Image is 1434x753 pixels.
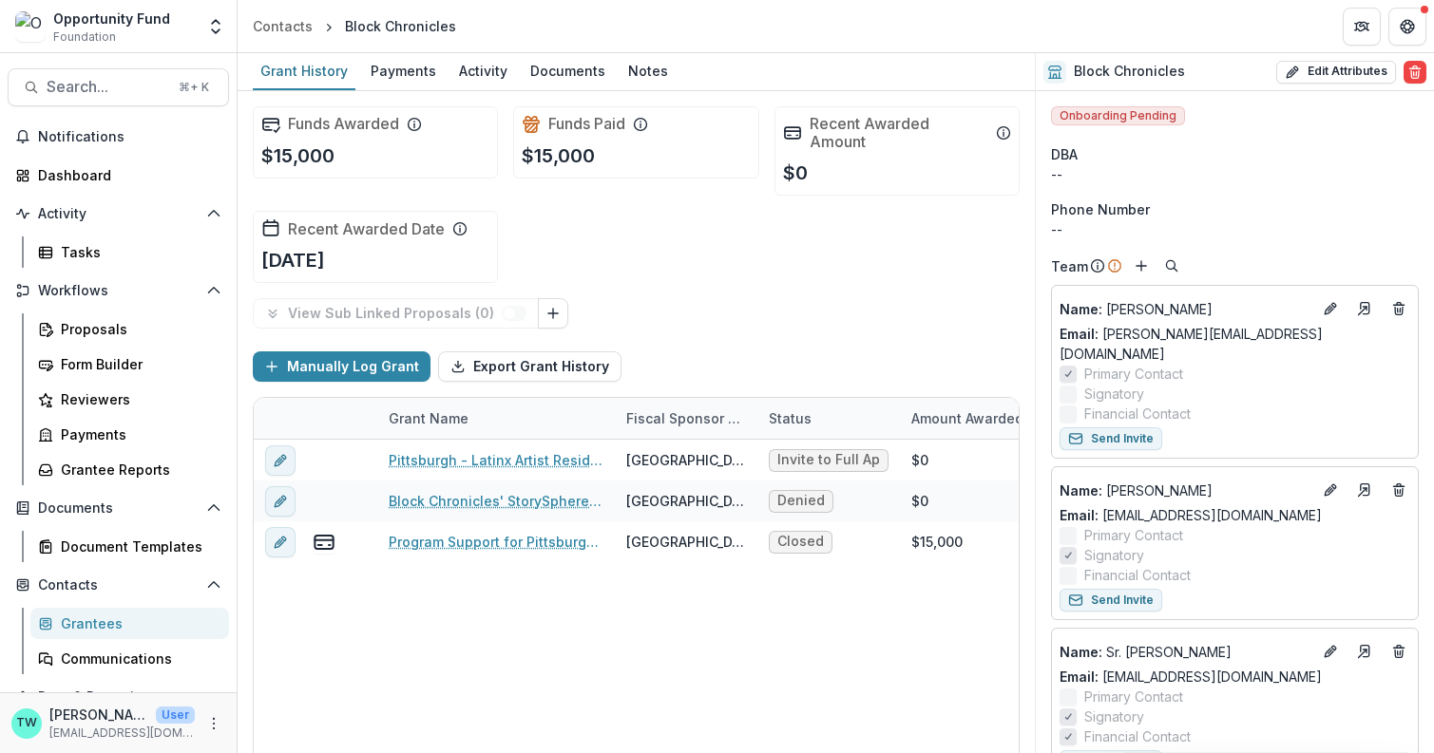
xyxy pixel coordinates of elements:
div: Activity [451,57,515,85]
span: Email: [1060,326,1099,342]
a: Block Chronicles' StorySphere Innovators Lab [389,491,603,511]
a: Reviewers [30,384,229,415]
div: Amount Awarded [900,398,1042,439]
div: Proposals [61,319,214,339]
div: -- [1051,219,1419,239]
div: [GEOGRAPHIC_DATA][PERSON_NAME] [626,450,746,470]
button: Add [1130,254,1153,277]
div: Form Builder [61,354,214,374]
button: Edit [1319,297,1342,320]
div: Reviewers [61,389,214,409]
span: Denied [777,493,825,509]
div: Tasks [61,242,214,262]
span: Invite to Full Application Draft [777,452,880,468]
div: Fiscal Sponsor Name [615,398,757,439]
a: Name: [PERSON_NAME] [1060,299,1311,319]
div: Document Templates [61,537,214,556]
h2: Funds Awarded [288,115,399,133]
h2: Funds Paid [548,115,625,133]
div: Grant History [253,57,355,85]
span: Onboarding Pending [1051,106,1185,125]
p: $15,000 [261,141,335,170]
h2: Block Chronicles [1074,64,1185,80]
button: Search [1160,254,1183,277]
div: [GEOGRAPHIC_DATA][PERSON_NAME] [626,532,746,552]
div: [GEOGRAPHIC_DATA][PERSON_NAME] [626,491,746,511]
span: Financial Contact [1084,726,1191,746]
div: Fiscal Sponsor Name [615,408,757,428]
span: Financial Contact [1084,404,1191,424]
a: Form Builder [30,348,229,380]
div: $0 [911,450,928,470]
a: Email: [PERSON_NAME][EMAIL_ADDRESS][DOMAIN_NAME] [1060,324,1410,364]
a: Communications [30,643,229,674]
span: Signatory [1084,545,1144,565]
div: Dashboard [38,165,214,185]
nav: breadcrumb [245,12,464,40]
span: Documents [38,500,199,517]
p: [DATE] [261,246,325,274]
p: [PERSON_NAME] [1060,480,1311,500]
a: Go to contact [1349,293,1380,324]
a: Pittsburgh - Latinx Artist Residency [389,450,603,470]
a: Name: Sr. [PERSON_NAME] [1060,642,1311,662]
span: DBA [1051,144,1078,164]
span: Closed [777,534,824,550]
button: view-payments [313,531,335,554]
div: ⌘ + K [175,77,213,98]
div: Grant Name [377,408,480,428]
div: Documents [523,57,613,85]
button: Open Activity [8,198,229,229]
div: -- [1051,164,1419,184]
div: $0 [911,491,928,511]
p: $0 [783,159,808,187]
button: Deletes [1387,479,1410,501]
h2: Recent Awarded Date [288,220,445,238]
a: Grant History [253,53,355,90]
p: [PERSON_NAME] [49,705,148,725]
a: Grantees [30,608,229,639]
span: Data & Reporting [38,689,199,706]
button: Open Documents [8,493,229,523]
button: edit [265,486,296,517]
button: Search... [8,68,229,106]
button: Send Invite [1060,427,1162,450]
div: Status [757,398,900,439]
div: Contacts [253,16,313,36]
span: Name : [1060,644,1102,660]
button: Get Help [1388,8,1426,46]
button: Delete [1404,61,1426,84]
div: Communications [61,649,214,668]
div: Grant Name [377,398,615,439]
a: Grantee Reports [30,454,229,485]
button: Edit [1319,640,1342,663]
button: Partners [1343,8,1381,46]
div: Ti Wilhelm [16,717,37,729]
span: Workflows [38,283,199,299]
div: Payments [363,57,444,85]
div: Amount Awarded [900,408,1035,428]
button: Link Grants [538,298,568,329]
span: Foundation [53,28,116,46]
span: Primary Contact [1084,687,1183,706]
button: Edit Attributes [1276,61,1396,84]
button: Export Grant History [438,351,621,382]
button: Deletes [1387,640,1410,663]
a: Tasks [30,236,229,268]
a: Program Support for Pittsburgh - Latinx Artist Residency (P-LAR) [389,532,603,552]
button: Open Contacts [8,570,229,600]
button: Notifications [8,122,229,152]
button: Edit [1319,479,1342,501]
a: Email: [EMAIL_ADDRESS][DOMAIN_NAME] [1060,667,1322,687]
div: Status [757,408,823,428]
a: Go to contact [1349,636,1380,667]
div: Block Chronicles [345,16,456,36]
button: Open Workflows [8,275,229,306]
p: [PERSON_NAME] [1060,299,1311,319]
span: Primary Contact [1084,525,1183,545]
img: Opportunity Fund [15,11,46,42]
button: View Sub Linked Proposals (0) [253,298,539,329]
